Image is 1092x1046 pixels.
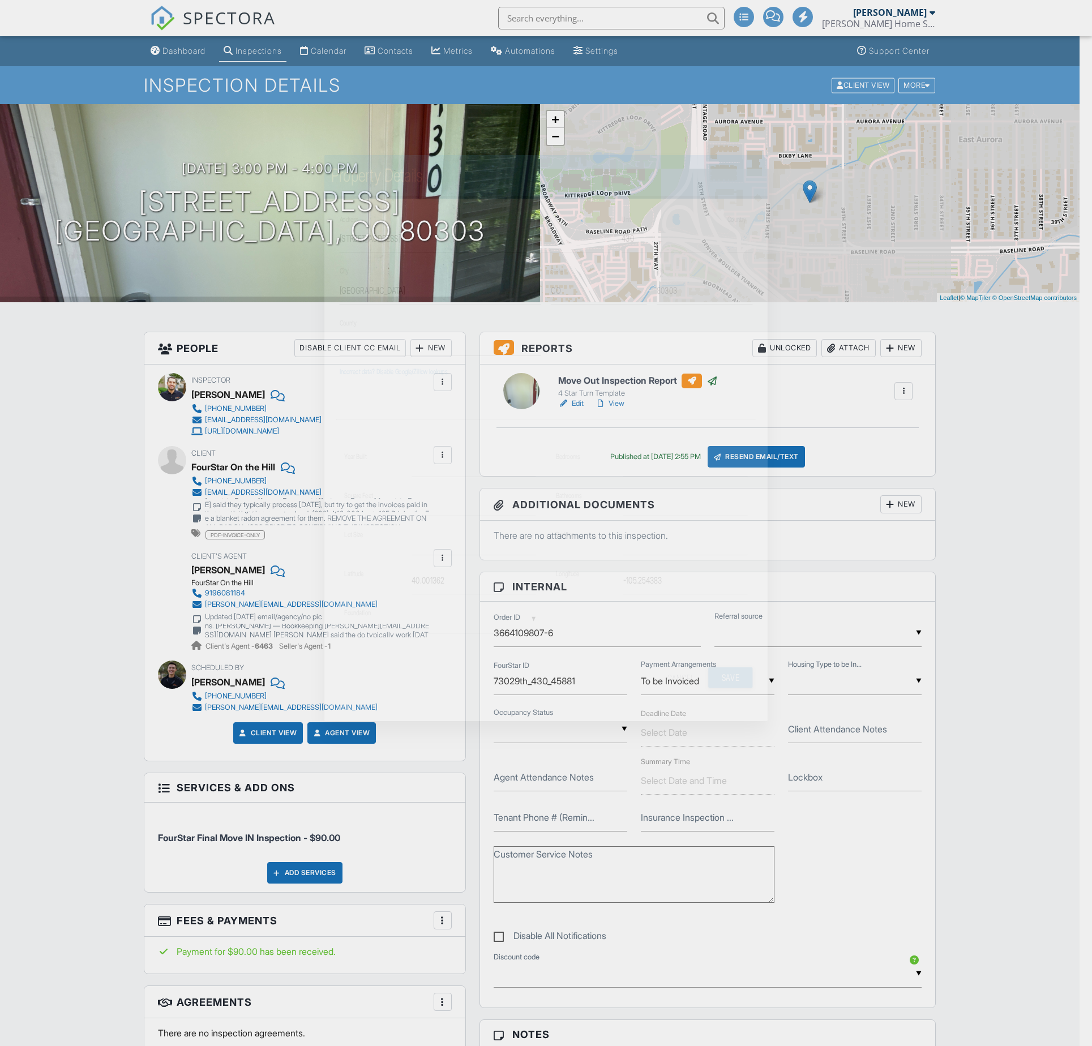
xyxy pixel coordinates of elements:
[622,215,631,224] label: Unit
[340,367,753,376] div: Incorrect data? Disable Google/Zillow lookups.
[556,569,579,578] label: Longitude
[344,608,370,617] label: Foundation
[331,164,761,187] h2: Property Details
[344,452,366,461] label: Year Built
[667,667,694,688] div: Cancel
[556,491,581,500] label: Bathrooms
[556,452,580,461] label: Bedrooms
[344,569,363,578] label: Latitude
[727,215,746,224] label: Country
[551,267,563,275] label: State
[340,319,357,327] label: County
[344,491,372,500] label: Square Feet
[657,267,664,275] label: Zip
[708,667,752,688] input: Save
[340,267,349,275] label: City
[344,530,363,539] label: Lot Size
[340,215,358,224] label: Address
[556,530,574,539] label: Parking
